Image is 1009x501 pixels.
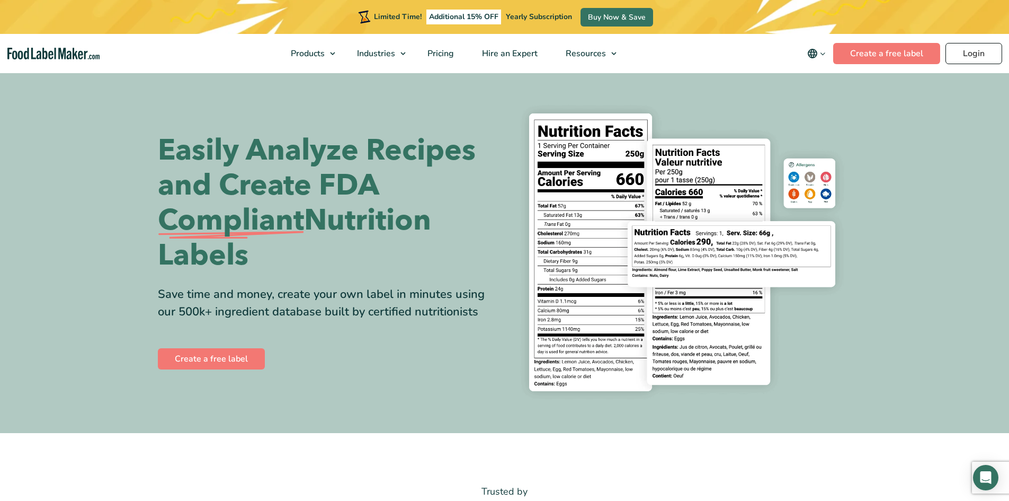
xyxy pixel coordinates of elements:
[479,48,539,59] span: Hire an Expert
[833,43,940,64] a: Create a free label
[374,12,422,22] span: Limited Time!
[158,286,497,321] div: Save time and money, create your own label in minutes using our 500k+ ingredient database built b...
[973,465,998,490] div: Open Intercom Messenger
[506,12,572,22] span: Yearly Subscription
[158,133,497,273] h1: Easily Analyze Recipes and Create FDA Nutrition Labels
[158,484,852,499] p: Trusted by
[581,8,653,27] a: Buy Now & Save
[424,48,455,59] span: Pricing
[426,10,501,24] span: Additional 15% OFF
[288,48,326,59] span: Products
[562,48,607,59] span: Resources
[158,348,265,370] a: Create a free label
[343,34,411,73] a: Industries
[945,43,1002,64] a: Login
[158,203,304,238] span: Compliant
[354,48,396,59] span: Industries
[552,34,622,73] a: Resources
[468,34,549,73] a: Hire an Expert
[414,34,466,73] a: Pricing
[277,34,341,73] a: Products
